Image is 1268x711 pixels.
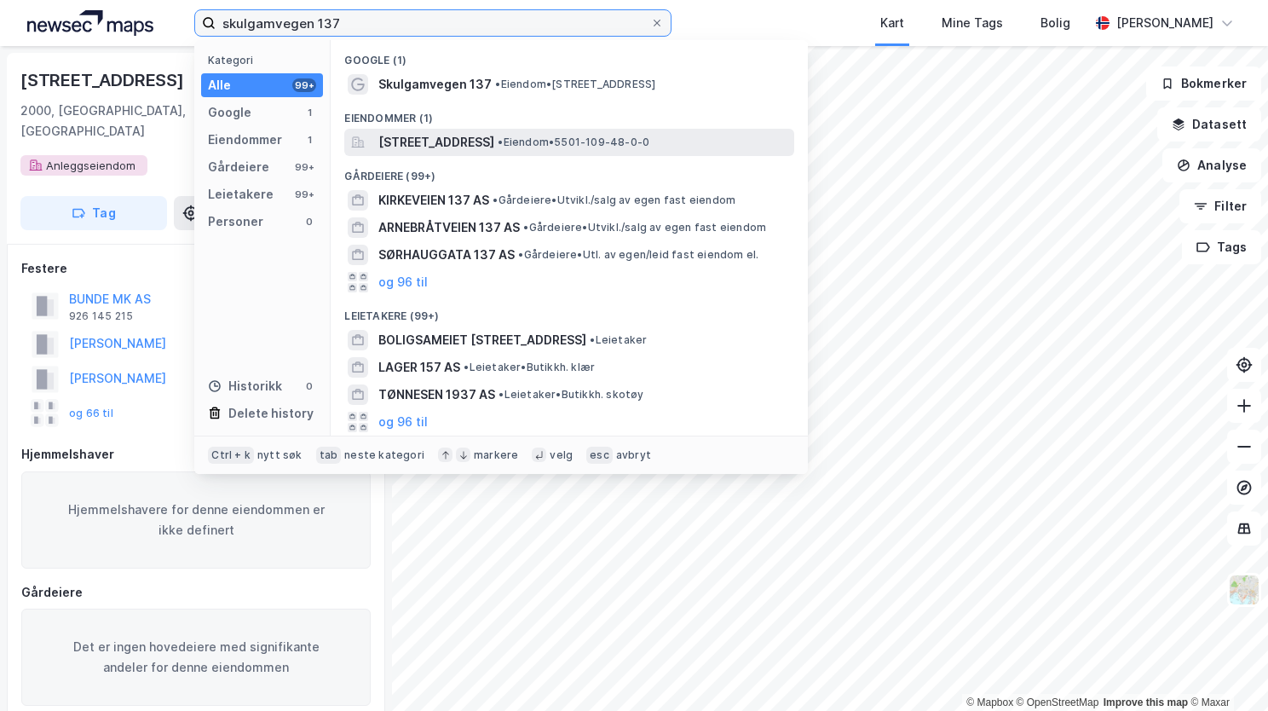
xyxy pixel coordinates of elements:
input: Søk på adresse, matrikkel, gårdeiere, leietakere eller personer [216,10,650,36]
span: SØRHAUGGATA 137 AS [378,245,515,265]
span: LAGER 157 AS [378,357,460,378]
span: • [495,78,500,90]
span: • [499,388,504,401]
span: • [590,333,595,346]
div: Ctrl + k [208,447,254,464]
span: Leietaker [590,333,647,347]
div: 99+ [292,188,316,201]
div: Google (1) [331,40,808,71]
div: Mine Tags [942,13,1003,33]
div: Google [208,102,251,123]
span: Leietaker • Butikkh. skotøy [499,388,643,402]
span: KIRKEVEIEN 137 AS [378,190,489,211]
span: BOLIGSAMEIET [STREET_ADDRESS] [378,330,586,350]
div: Personer [208,211,263,232]
div: Leietakere [208,184,274,205]
iframe: Chat Widget [1183,629,1268,711]
div: Hjemmelshaver [21,444,371,465]
span: Leietaker • Butikkh. klær [464,361,595,374]
div: Gårdeiere [21,582,371,603]
span: • [518,248,523,261]
div: Kart [880,13,904,33]
div: esc [586,447,613,464]
div: 926 145 215 [69,309,133,323]
span: [STREET_ADDRESS] [378,132,494,153]
div: [PERSON_NAME] [1116,13,1213,33]
div: 99+ [292,78,316,92]
img: logo.a4113a55bc3d86da70a041830d287a7e.svg [27,10,153,36]
div: Alle [208,75,231,95]
div: velg [550,448,573,462]
div: [STREET_ADDRESS] [20,66,187,94]
span: • [464,361,469,373]
button: Tags [1182,230,1261,264]
div: avbryt [616,448,651,462]
span: ARNEBRÅTVEIEN 137 AS [378,217,520,238]
div: Delete history [228,403,314,424]
div: 99+ [292,160,316,174]
span: Eiendom • [STREET_ADDRESS] [495,78,655,91]
span: Skulgamvegen 137 [378,74,492,95]
div: Det er ingen hovedeiere med signifikante andeler for denne eiendommen [21,609,371,706]
span: Gårdeiere • Utvikl./salg av egen fast eiendom [493,194,735,207]
div: Bolig [1040,13,1070,33]
button: og 96 til [378,412,428,432]
span: TØNNESEN 1937 AS [378,384,495,405]
button: Filter [1179,189,1261,223]
div: neste kategori [344,448,424,462]
div: Historikk [208,376,282,396]
span: Gårdeiere • Utvikl./salg av egen fast eiendom [523,221,766,234]
div: 1 [303,133,316,147]
button: Tag [20,196,167,230]
div: tab [316,447,342,464]
div: 1 [303,106,316,119]
div: Hjemmelshavere for denne eiendommen er ikke definert [21,471,371,569]
button: Datasett [1157,107,1261,142]
div: 0 [303,379,316,393]
a: OpenStreetMap [1017,697,1099,708]
div: 2000, [GEOGRAPHIC_DATA], [GEOGRAPHIC_DATA] [20,101,274,142]
img: Z [1228,574,1260,606]
div: Festere [21,258,371,279]
a: Improve this map [1104,697,1188,708]
span: • [493,194,498,206]
div: Gårdeiere [208,157,269,177]
div: Gårdeiere (99+) [331,156,808,187]
div: markere [474,448,518,462]
button: Analyse [1162,148,1261,182]
div: 0 [303,215,316,228]
button: og 96 til [378,272,428,292]
div: Eiendommer (1) [331,98,808,129]
span: Gårdeiere • Utl. av egen/leid fast eiendom el. [518,248,758,262]
div: Kategori [208,54,323,66]
span: Eiendom • 5501-109-48-0-0 [498,136,649,149]
span: • [523,221,528,234]
span: • [498,136,503,148]
a: Mapbox [966,697,1013,708]
div: nytt søk [257,448,303,462]
div: Leietakere (99+) [331,296,808,327]
div: Eiendommer [208,130,282,150]
button: Bokmerker [1146,66,1261,101]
